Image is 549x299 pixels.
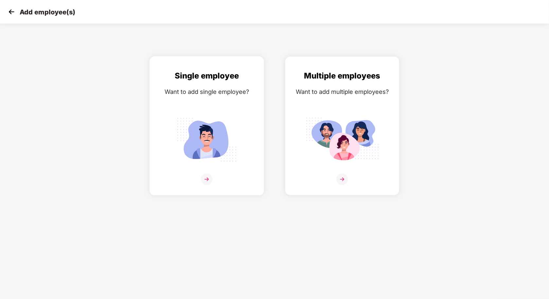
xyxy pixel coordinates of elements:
[306,114,379,165] img: svg+xml;base64,PHN2ZyB4bWxucz0iaHR0cDovL3d3dy53My5vcmcvMjAwMC9zdmciIGlkPSJNdWx0aXBsZV9lbXBsb3llZS...
[156,87,257,97] div: Want to add single employee?
[292,87,393,97] div: Want to add multiple employees?
[292,70,393,82] div: Multiple employees
[156,70,257,82] div: Single employee
[20,8,75,16] p: Add employee(s)
[170,114,243,165] img: svg+xml;base64,PHN2ZyB4bWxucz0iaHR0cDovL3d3dy53My5vcmcvMjAwMC9zdmciIGlkPSJTaW5nbGVfZW1wbG95ZWUiIH...
[201,173,213,185] img: svg+xml;base64,PHN2ZyB4bWxucz0iaHR0cDovL3d3dy53My5vcmcvMjAwMC9zdmciIHdpZHRoPSIzNiIgaGVpZ2h0PSIzNi...
[336,173,348,185] img: svg+xml;base64,PHN2ZyB4bWxucz0iaHR0cDovL3d3dy53My5vcmcvMjAwMC9zdmciIHdpZHRoPSIzNiIgaGVpZ2h0PSIzNi...
[7,7,16,17] img: svg+xml;base64,PHN2ZyB4bWxucz0iaHR0cDovL3d3dy53My5vcmcvMjAwMC9zdmciIHdpZHRoPSIzMCIgaGVpZ2h0PSIzMC...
